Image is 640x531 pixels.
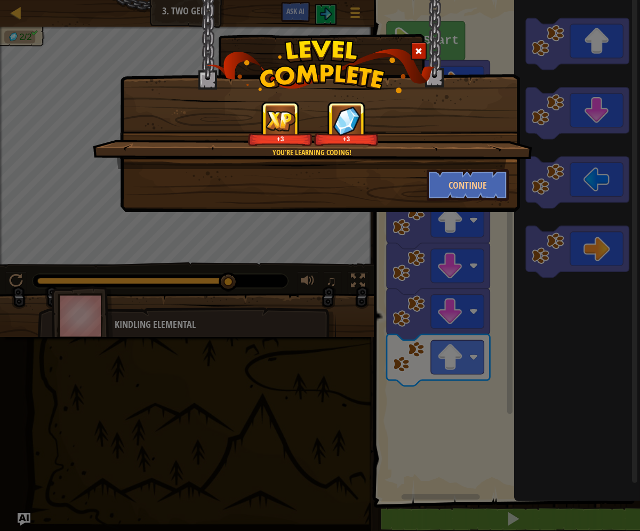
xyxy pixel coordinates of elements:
[266,110,295,131] img: reward_icon_xp.png
[427,169,509,201] button: Continue
[250,135,310,143] div: +3
[206,39,435,93] img: level_complete.png
[316,135,377,143] div: +3
[333,106,361,135] img: reward_icon_gems.png
[143,147,480,158] div: You're learning coding!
